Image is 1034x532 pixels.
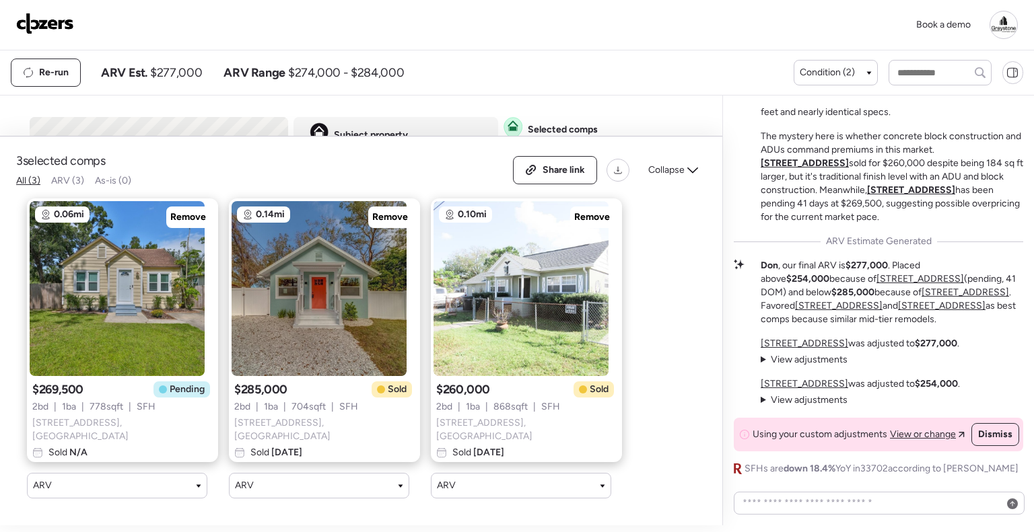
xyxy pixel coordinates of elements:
a: [STREET_ADDRESS] [761,338,848,349]
span: SFH [339,400,358,414]
span: 0.06mi [54,208,84,221]
span: [DATE] [269,447,302,458]
span: [DATE] [471,447,504,458]
strong: $277,000 [915,338,957,349]
span: Dismiss [978,428,1012,441]
img: Logo [16,13,74,34]
a: [STREET_ADDRESS] [876,273,964,284]
span: 1 ba [62,400,76,414]
span: Collapse [648,163,685,177]
span: | [485,400,488,414]
span: Pending [170,383,205,396]
span: Condition (2) [800,66,855,79]
span: 1 ba [466,400,480,414]
p: , our final ARV is . Placed above because of (pending, 41 DOM) and below because of . Favored and... [761,259,1023,326]
strong: Don [761,260,778,271]
span: ARV Estimate Generated [826,235,932,248]
span: 704 sqft [291,400,326,414]
span: 868 sqft [493,400,528,414]
span: [STREET_ADDRESS] , [GEOGRAPHIC_DATA] [234,416,415,443]
span: SFH [137,400,156,414]
span: Remove [170,211,206,224]
span: $260,000 [436,381,490,397]
span: Remove [372,211,408,224]
a: [STREET_ADDRESS] [898,300,986,311]
span: | [331,400,334,414]
summary: View adjustments [761,353,848,367]
span: Sold [48,446,88,459]
strong: $277,000 [846,260,888,271]
span: Sold [388,383,407,396]
span: $277,000 [150,65,202,81]
strong: $285,000 [831,287,874,298]
span: Remove [574,211,610,224]
summary: View adjustments [761,393,848,407]
span: Share link [543,163,585,177]
span: | [283,400,286,414]
span: Sold [250,446,302,459]
p: was adjusted to . [761,377,960,391]
span: View or change [890,428,956,441]
a: [STREET_ADDRESS] [795,300,883,311]
span: $285,000 [234,381,287,397]
a: [STREET_ADDRESS] [867,184,955,196]
span: All (3) [16,175,40,186]
span: Sold [590,383,609,396]
strong: $254,000 [786,273,829,284]
span: ARV [437,479,456,492]
span: $269,500 [32,381,83,397]
span: Using your custom adjustments [753,428,887,441]
span: N/A [67,447,88,458]
span: ARV Range [223,65,285,81]
span: Sold [452,446,504,459]
span: 778 sqft [90,400,123,414]
span: 0.14mi [256,208,285,221]
span: $274,000 - $284,000 [288,65,404,81]
span: down 18.4% [784,463,835,474]
a: [STREET_ADDRESS] [922,287,1009,298]
span: | [129,400,131,414]
span: ARV [235,479,254,492]
span: Selected comps [528,123,598,137]
a: [STREET_ADDRESS] [761,378,848,389]
span: 2 bd [234,400,250,414]
a: View or change [890,428,965,441]
span: [STREET_ADDRESS] , [GEOGRAPHIC_DATA] [436,416,617,443]
span: 2 bd [32,400,48,414]
span: 3 selected comps [16,153,106,169]
p: was adjusted to . [761,337,959,350]
span: View adjustments [771,394,848,406]
span: | [54,400,57,414]
a: [STREET_ADDRESS] [761,157,849,169]
span: | [81,400,84,414]
span: Subject property [334,128,408,142]
span: | [256,400,258,414]
p: The mystery here is whether concrete block construction and ADUs command premiums in this market.... [761,130,1023,224]
span: 1 ba [264,400,278,414]
span: ARV [33,479,52,492]
span: 0.10mi [458,208,487,221]
strong: $254,000 [915,378,958,389]
span: Re-run [39,66,69,79]
span: As-is (0) [95,175,131,186]
span: | [533,400,536,414]
span: ARV Est. [101,65,147,81]
span: SFHs are YoY in 33702 according to [PERSON_NAME] [745,462,1019,476]
span: SFH [541,400,560,414]
span: [STREET_ADDRESS] , [GEOGRAPHIC_DATA] [32,416,213,443]
span: Book a demo [916,19,971,30]
span: ARV (3) [51,175,84,186]
span: 2 bd [436,400,452,414]
span: View adjustments [771,354,848,365]
span: | [458,400,460,414]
